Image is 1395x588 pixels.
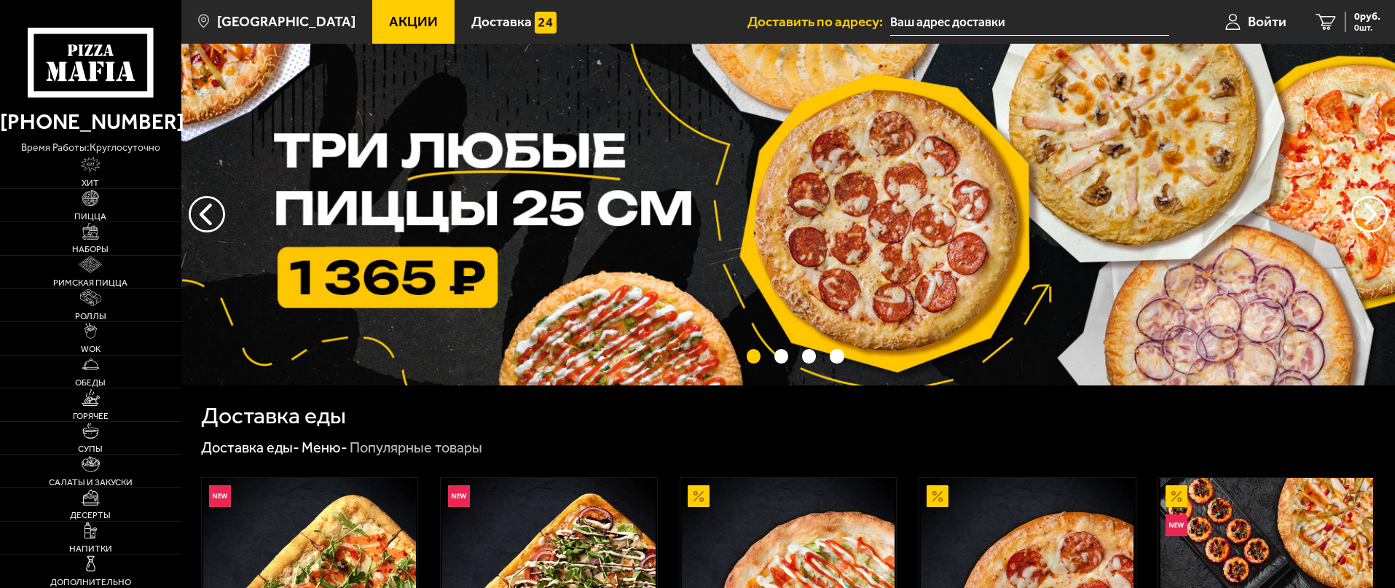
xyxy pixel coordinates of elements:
span: Роллы [75,312,106,321]
span: Войти [1248,15,1286,28]
img: Новинка [209,485,231,507]
img: 15daf4d41897b9f0e9f617042186c801.svg [535,12,557,34]
button: точки переключения [802,349,816,363]
span: Салаты и закуски [49,478,133,487]
span: Супы [78,444,103,453]
a: Доставка еды- [201,439,299,456]
span: Десерты [70,511,111,520]
a: Меню- [302,439,347,456]
button: предыдущий [1351,196,1388,232]
h1: Доставка еды [201,404,346,428]
img: Акционный [1166,485,1187,507]
span: Обеды [75,378,106,387]
span: [GEOGRAPHIC_DATA] [217,15,355,28]
div: Популярные товары [350,439,482,458]
img: Акционный [927,485,948,507]
span: WOK [81,345,101,353]
span: Хит [82,179,99,187]
span: 0 руб. [1354,12,1380,22]
span: Дополнительно [50,578,131,587]
img: Новинка [448,485,470,507]
span: Римская пицца [53,278,127,287]
input: Ваш адрес доставки [890,9,1169,36]
button: следующий [189,196,225,232]
button: точки переключения [747,349,761,363]
button: точки переключения [830,349,844,363]
img: Новинка [1166,514,1187,536]
button: точки переключения [774,349,788,363]
img: Акционный [688,485,710,507]
span: Наборы [72,245,109,254]
span: Акции [389,15,438,28]
span: Доставка [471,15,532,28]
span: Горячее [73,412,109,420]
span: 0 шт. [1354,23,1380,32]
span: Пицца [74,212,106,221]
span: Напитки [69,544,112,553]
span: Доставить по адресу: [747,15,890,28]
